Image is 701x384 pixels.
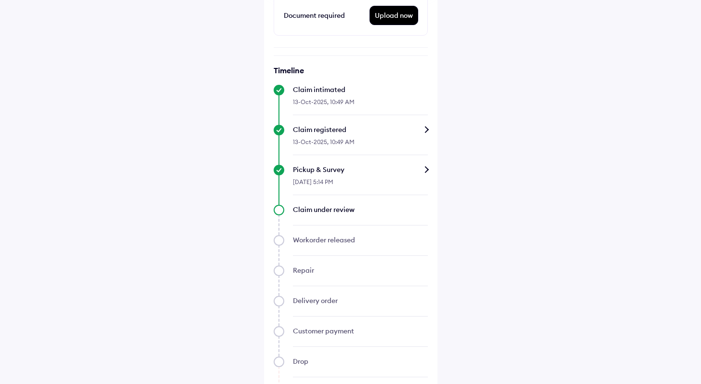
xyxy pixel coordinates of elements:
[370,6,418,25] div: Upload now
[293,357,428,366] div: Drop
[293,265,428,275] div: Repair
[293,125,428,134] div: Claim registered
[293,134,428,155] div: 13-Oct-2025, 10:49 AM
[293,174,428,195] div: [DATE] 5:14 PM
[293,85,428,94] div: Claim intimated
[284,10,370,21] div: Document required
[293,326,428,336] div: Customer payment
[293,94,428,115] div: 13-Oct-2025, 10:49 AM
[293,165,428,174] div: Pickup & Survey
[293,235,428,245] div: Workorder released
[293,205,428,214] div: Claim under review
[293,296,428,305] div: Delivery order
[274,66,428,75] h6: Timeline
